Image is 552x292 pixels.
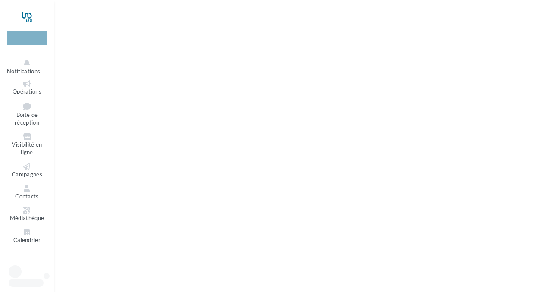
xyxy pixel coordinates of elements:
span: Calendrier [13,236,41,243]
a: Calendrier [7,227,47,245]
span: Campagnes [12,171,42,178]
span: Opérations [13,88,41,95]
a: Visibilité en ligne [7,132,47,158]
a: Boîte de réception [7,100,47,128]
div: Nouvelle campagne [7,31,47,45]
span: Boîte de réception [15,111,39,126]
span: Notifications [7,68,40,75]
span: Médiathèque [10,214,44,221]
a: Opérations [7,78,47,97]
span: Visibilité en ligne [12,141,42,156]
a: Campagnes [7,161,47,180]
span: Contacts [15,193,39,200]
a: Médiathèque [7,205,47,223]
a: Contacts [7,183,47,202]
